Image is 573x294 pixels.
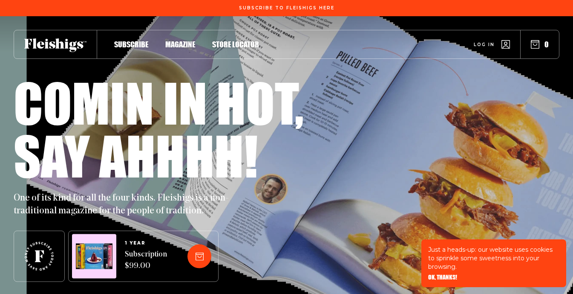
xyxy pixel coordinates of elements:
[165,38,195,50] a: Magazine
[531,40,549,49] button: 0
[125,241,167,272] a: 1 YEARSubscription $99.00
[474,40,510,49] a: Log in
[125,249,167,272] span: Subscription $99.00
[114,40,148,49] span: Subscribe
[125,241,167,246] span: 1 YEAR
[212,40,259,49] span: Store locator
[114,38,148,50] a: Subscribe
[212,38,259,50] a: Store locator
[428,245,559,271] p: Just a heads-up: our website uses cookies to sprinkle some sweetness into your browsing.
[76,243,112,269] img: Magazines image
[474,41,495,48] span: Log in
[237,6,336,10] a: Subscribe To Fleishigs Here
[239,6,334,11] span: Subscribe To Fleishigs Here
[14,129,258,182] h1: Say ahhhh!
[14,192,235,218] p: One of its kind for all the four kinds. Fleishigs is a non-traditional magazine for the people of...
[165,40,195,49] span: Magazine
[14,76,304,129] h1: Comin in hot,
[428,274,457,280] button: OK, THANKS!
